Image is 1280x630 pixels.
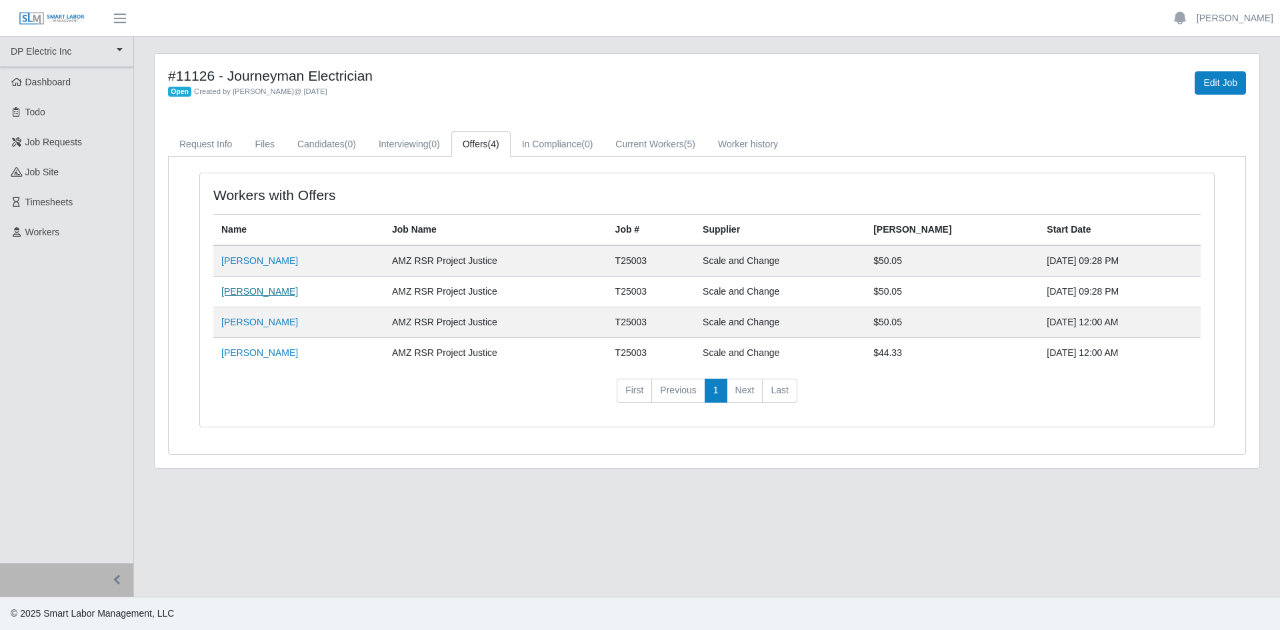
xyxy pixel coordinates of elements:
th: Supplier [695,215,865,246]
td: $44.33 [865,338,1039,369]
span: Todo [25,107,45,117]
td: Scale and Change [695,245,865,277]
td: T25003 [607,307,695,338]
td: Scale and Change [695,277,865,307]
td: $50.05 [865,277,1039,307]
span: Created by [PERSON_NAME] @ [DATE] [194,87,327,95]
h4: #11126 - Journeyman Electrician [168,67,789,84]
td: [DATE] 12:00 AM [1039,307,1201,338]
th: Name [213,215,384,246]
span: Timesheets [25,197,73,207]
a: [PERSON_NAME] [221,317,298,327]
th: Start Date [1039,215,1201,246]
td: $50.05 [865,307,1039,338]
a: Request Info [168,131,243,157]
a: Current Workers [604,131,707,157]
a: Edit Job [1195,71,1246,95]
td: Scale and Change [695,307,865,338]
img: SLM Logo [19,11,85,26]
a: [PERSON_NAME] [221,347,298,358]
td: AMZ RSR Project Justice [384,277,607,307]
h4: Workers with Offers [213,187,613,203]
span: Open [168,87,191,97]
th: [PERSON_NAME] [865,215,1039,246]
a: [PERSON_NAME] [1197,11,1273,25]
span: (5) [684,139,695,149]
td: T25003 [607,245,695,277]
td: AMZ RSR Project Justice [384,338,607,369]
a: [PERSON_NAME] [221,286,298,297]
td: AMZ RSR Project Justice [384,245,607,277]
td: [DATE] 09:28 PM [1039,245,1201,277]
nav: pagination [213,379,1201,413]
td: T25003 [607,338,695,369]
a: Interviewing [367,131,451,157]
a: In Compliance [511,131,605,157]
td: T25003 [607,277,695,307]
td: AMZ RSR Project Justice [384,307,607,338]
a: 1 [705,379,727,403]
a: Files [243,131,286,157]
span: Workers [25,227,60,237]
span: (4) [488,139,499,149]
span: (0) [581,139,593,149]
td: Scale and Change [695,338,865,369]
span: Dashboard [25,77,71,87]
span: (0) [345,139,356,149]
span: job site [25,167,59,177]
td: [DATE] 09:28 PM [1039,277,1201,307]
span: (0) [429,139,440,149]
a: [PERSON_NAME] [221,255,298,266]
th: Job # [607,215,695,246]
a: Candidates [286,131,367,157]
a: Worker history [707,131,789,157]
span: © 2025 Smart Labor Management, LLC [11,608,174,619]
td: [DATE] 12:00 AM [1039,338,1201,369]
span: Job Requests [25,137,83,147]
th: Job Name [384,215,607,246]
td: $50.05 [865,245,1039,277]
a: Offers [451,131,511,157]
